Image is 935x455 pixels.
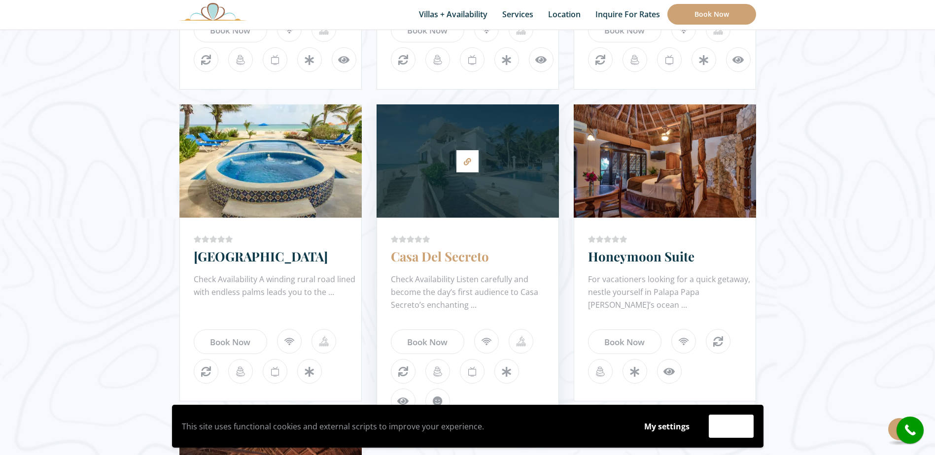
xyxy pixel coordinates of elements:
[667,4,756,25] a: Book Now
[194,18,267,42] a: Book Now
[194,248,328,265] a: [GEOGRAPHIC_DATA]
[194,329,267,354] a: Book Now
[709,415,754,438] button: Accept
[588,273,756,312] div: For vacationers looking for a quick getaway, nestle yourself in Palapa Papa [PERSON_NAME]’s ocean...
[588,248,694,265] a: Honeymoon Suite
[588,329,661,354] a: Book Now
[391,329,464,354] a: Book Now
[899,419,921,441] i: call
[897,417,924,444] a: call
[391,18,464,42] a: Book Now
[391,248,489,265] a: Casa Del Secreto
[635,415,699,438] button: My settings
[391,273,558,312] div: Check Availability Listen carefully and become the day’s first audience to Casa Secreto’s enchant...
[588,18,661,42] a: Book Now
[182,419,625,434] p: This site uses functional cookies and external scripts to improve your experience.
[179,2,246,21] img: Awesome Logo
[194,273,361,312] div: Check Availability A winding rural road lined with endless palms leads you to the ...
